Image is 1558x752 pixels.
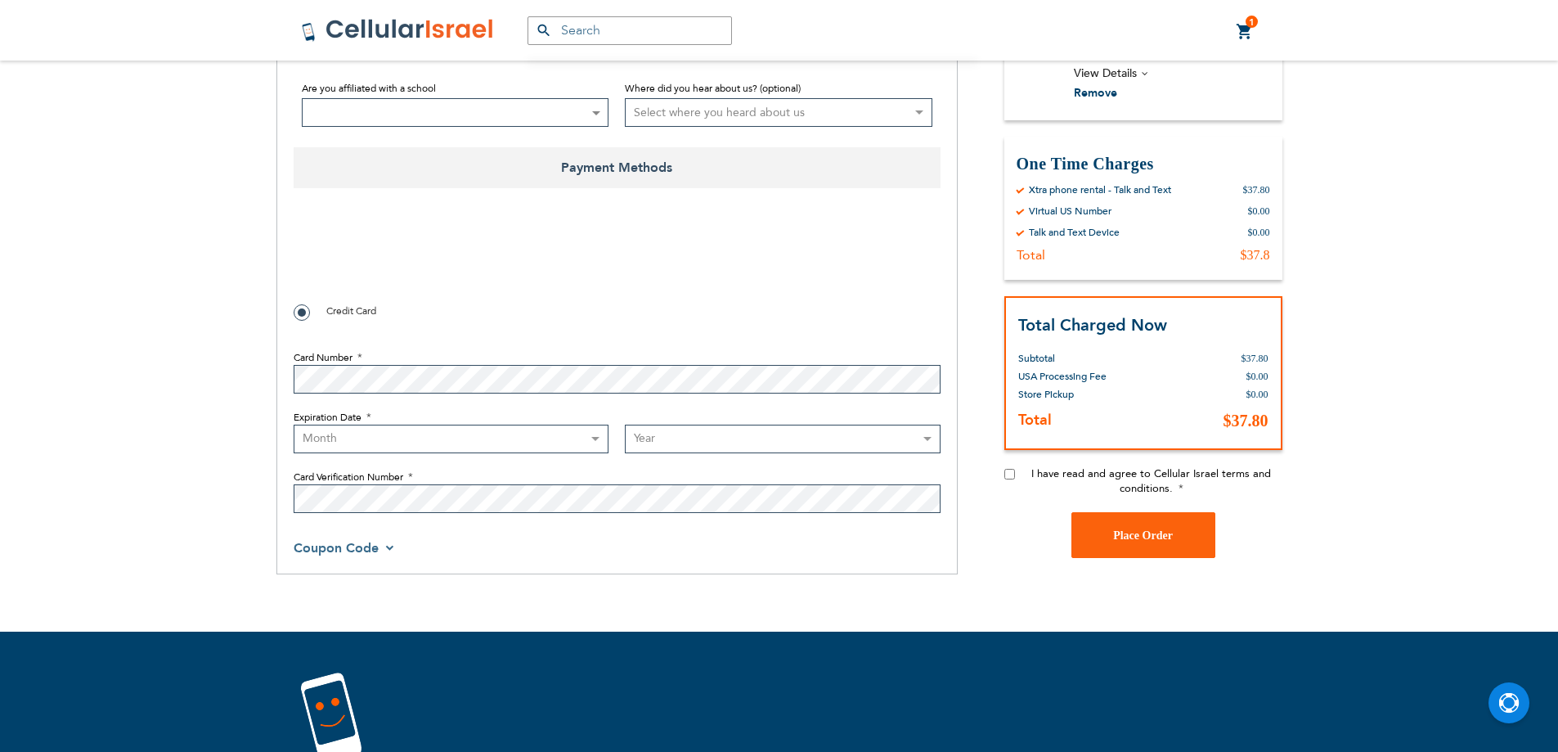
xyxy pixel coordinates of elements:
[301,18,495,43] img: Cellular Israel Logo
[294,147,941,188] span: Payment Methods
[294,411,361,424] span: Expiration Date
[1017,152,1270,174] h3: One Time Charges
[625,82,801,95] span: Where did you hear about us? (optional)
[1241,353,1268,364] span: $37.80
[1071,512,1215,558] button: Place Order
[302,82,436,95] span: Are you affiliated with a school
[1248,225,1270,238] div: $0.00
[1246,389,1268,400] span: $0.00
[1031,466,1271,496] span: I have read and agree to Cellular Israel terms and conditions.
[1018,337,1146,367] th: Subtotal
[1018,370,1107,383] span: USA Processing Fee
[1029,225,1120,238] div: Talk and Text Device
[1246,371,1268,382] span: $0.00
[1029,182,1171,196] div: Xtra phone rental - Talk and Text
[1018,388,1074,401] span: Store Pickup
[1248,204,1270,217] div: $0.00
[1113,529,1173,541] span: Place Order
[1224,412,1268,430] span: $37.80
[1074,85,1117,101] span: Remove
[1074,65,1137,80] span: View Details
[1029,204,1111,217] div: Virtual US Number
[1243,182,1270,196] div: $37.80
[528,16,732,45] input: Search
[1236,22,1254,42] a: 1
[1241,246,1270,263] div: $37.8
[1018,410,1052,430] strong: Total
[294,225,542,289] iframe: reCAPTCHA
[326,304,376,317] span: Credit Card
[294,539,379,557] span: Coupon Code
[1017,246,1045,263] div: Total
[1018,313,1167,335] strong: Total Charged Now
[1249,16,1255,29] span: 1
[294,351,352,364] span: Card Number
[294,471,403,484] span: Card Verification Number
